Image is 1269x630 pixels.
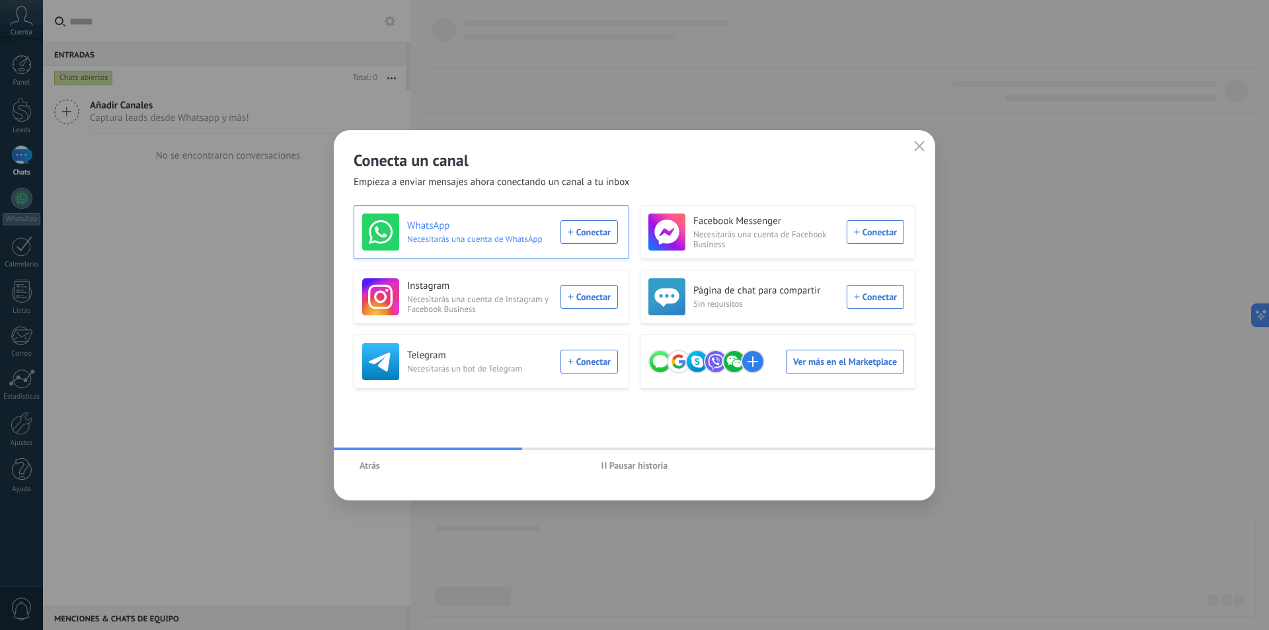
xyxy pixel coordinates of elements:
button: Pausar historia [596,455,674,475]
h3: WhatsApp [407,219,553,233]
span: Necesitarás una cuenta de Instagram y Facebook Business [407,294,553,314]
span: Necesitarás un bot de Telegram [407,364,553,374]
h2: Conecta un canal [354,150,915,171]
span: Necesitarás una cuenta de Facebook Business [693,229,839,249]
span: Atrás [360,461,380,470]
span: Sin requisitos [693,299,839,309]
span: Empieza a enviar mensajes ahora conectando un canal a tu inbox [354,176,630,189]
span: Pausar historia [609,461,668,470]
h3: Facebook Messenger [693,215,839,228]
button: Atrás [354,455,386,475]
h3: Telegram [407,349,553,362]
span: Necesitarás una cuenta de WhatsApp [407,234,553,244]
h3: Página de chat para compartir [693,284,839,297]
h3: Instagram [407,280,553,293]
